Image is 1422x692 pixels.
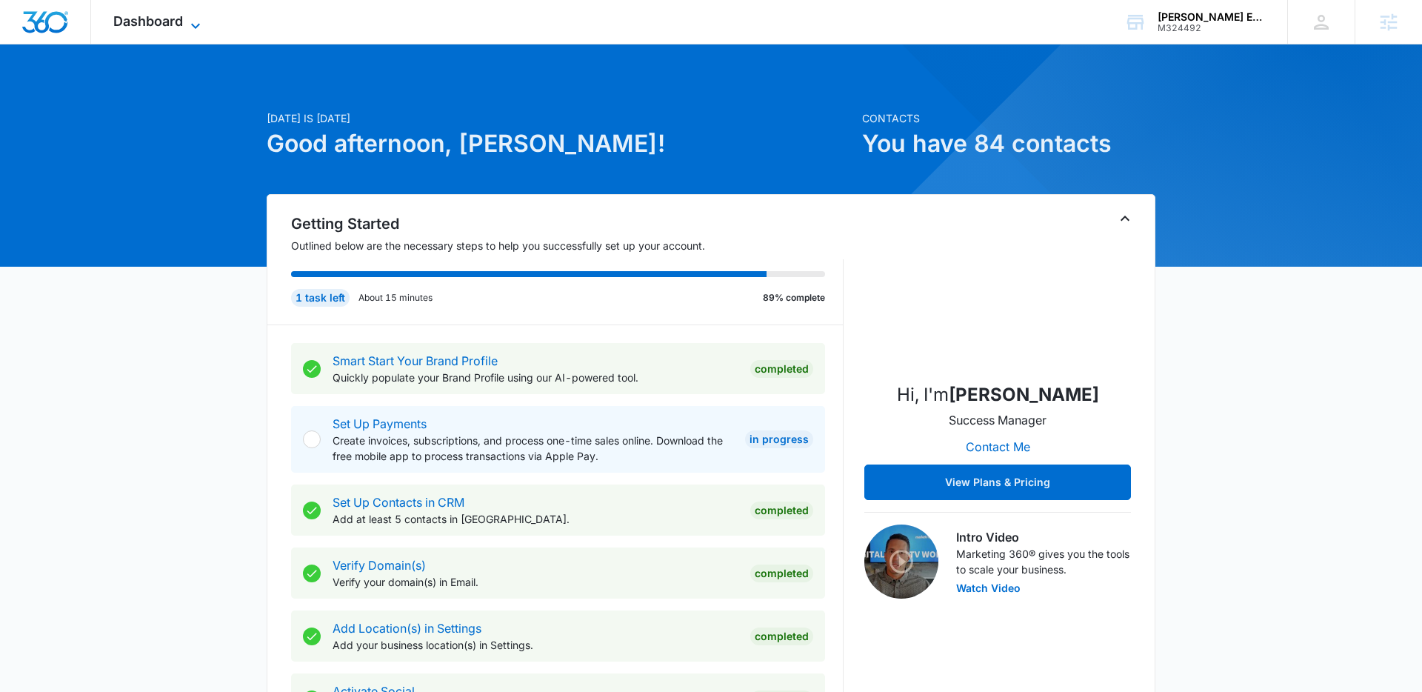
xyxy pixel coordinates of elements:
[956,528,1131,546] h3: Intro Video
[750,360,813,378] div: Completed
[956,583,1021,593] button: Watch Video
[333,637,738,653] p: Add your business location(s) in Settings.
[1158,23,1266,33] div: account id
[745,430,813,448] div: In Progress
[333,353,498,368] a: Smart Start Your Brand Profile
[750,628,813,645] div: Completed
[333,495,464,510] a: Set Up Contacts in CRM
[333,621,481,636] a: Add Location(s) in Settings
[333,511,738,527] p: Add at least 5 contacts in [GEOGRAPHIC_DATA].
[897,382,1099,408] p: Hi, I'm
[267,126,853,162] h1: Good afternoon, [PERSON_NAME]!
[862,126,1155,162] h1: You have 84 contacts
[333,574,738,590] p: Verify your domain(s) in Email.
[862,110,1155,126] p: Contacts
[750,565,813,582] div: Completed
[763,291,825,305] p: 89% complete
[267,110,853,126] p: [DATE] is [DATE]
[949,411,1047,429] p: Success Manager
[113,13,183,29] span: Dashboard
[864,465,1131,500] button: View Plans & Pricing
[333,370,738,385] p: Quickly populate your Brand Profile using our AI-powered tool.
[949,384,1099,405] strong: [PERSON_NAME]
[333,433,733,464] p: Create invoices, subscriptions, and process one-time sales online. Download the free mobile app t...
[333,416,427,431] a: Set Up Payments
[750,502,813,519] div: Completed
[951,429,1045,465] button: Contact Me
[956,546,1131,577] p: Marketing 360® gives you the tools to scale your business.
[358,291,433,305] p: About 15 minutes
[1158,11,1266,23] div: account name
[924,222,1072,370] img: Adam Eaton
[291,289,350,307] div: 1 task left
[864,525,938,599] img: Intro Video
[333,558,426,573] a: Verify Domain(s)
[291,213,844,235] h2: Getting Started
[291,238,844,253] p: Outlined below are the necessary steps to help you successfully set up your account.
[1116,210,1134,227] button: Toggle Collapse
